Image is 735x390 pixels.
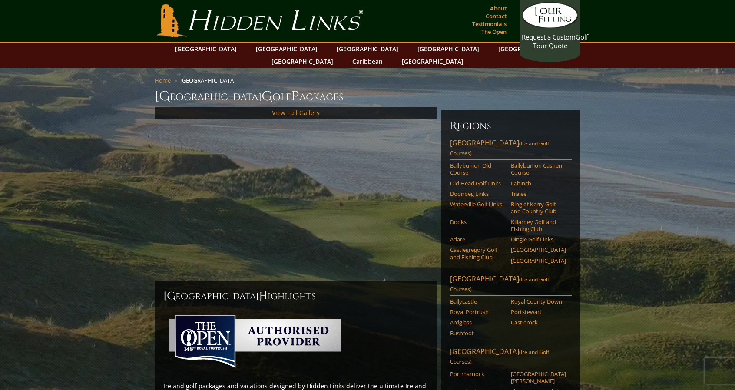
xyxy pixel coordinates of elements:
[450,330,505,337] a: Bushfoot
[511,319,566,326] a: Castlerock
[450,138,572,160] a: [GEOGRAPHIC_DATA](Ireland Golf Courses)
[470,18,509,30] a: Testimonials
[511,236,566,243] a: Dingle Golf Links
[259,289,268,303] span: H
[450,370,505,377] a: Portmarnock
[397,55,468,68] a: [GEOGRAPHIC_DATA]
[450,246,505,261] a: Castlegregory Golf and Fishing Club
[511,180,566,187] a: Lahinch
[511,257,566,264] a: [GEOGRAPHIC_DATA]
[511,201,566,215] a: Ring of Kerry Golf and Country Club
[450,348,549,365] span: (Ireland Golf Courses)
[171,43,241,55] a: [GEOGRAPHIC_DATA]
[267,55,338,68] a: [GEOGRAPHIC_DATA]
[413,43,483,55] a: [GEOGRAPHIC_DATA]
[291,88,299,105] span: P
[155,76,171,84] a: Home
[450,347,572,368] a: [GEOGRAPHIC_DATA](Ireland Golf Courses)
[511,370,566,385] a: [GEOGRAPHIC_DATA][PERSON_NAME]
[494,43,564,55] a: [GEOGRAPHIC_DATA]
[522,33,576,41] span: Request a Custom
[479,26,509,38] a: The Open
[511,246,566,253] a: [GEOGRAPHIC_DATA]
[332,43,403,55] a: [GEOGRAPHIC_DATA]
[450,274,572,296] a: [GEOGRAPHIC_DATA](Ireland Golf Courses)
[450,162,505,176] a: Ballybunion Old Course
[511,162,566,176] a: Ballybunion Cashen Course
[511,298,566,305] a: Royal County Down
[483,10,509,22] a: Contact
[450,201,505,208] a: Waterville Golf Links
[272,109,320,117] a: View Full Gallery
[163,289,428,303] h2: [GEOGRAPHIC_DATA] ighlights
[488,2,509,14] a: About
[450,218,505,225] a: Dooks
[511,218,566,233] a: Killarney Golf and Fishing Club
[348,55,387,68] a: Caribbean
[450,276,549,293] span: (Ireland Golf Courses)
[252,43,322,55] a: [GEOGRAPHIC_DATA]
[450,180,505,187] a: Old Head Golf Links
[450,190,505,197] a: Doonbeg Links
[450,319,505,326] a: Ardglass
[511,190,566,197] a: Tralee
[450,119,572,133] h6: Regions
[262,88,272,105] span: G
[155,88,580,105] h1: [GEOGRAPHIC_DATA] olf ackages
[450,308,505,315] a: Royal Portrush
[511,308,566,315] a: Portstewart
[180,76,239,84] li: [GEOGRAPHIC_DATA]
[450,298,505,305] a: Ballycastle
[522,2,578,50] a: Request a CustomGolf Tour Quote
[450,236,505,243] a: Adare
